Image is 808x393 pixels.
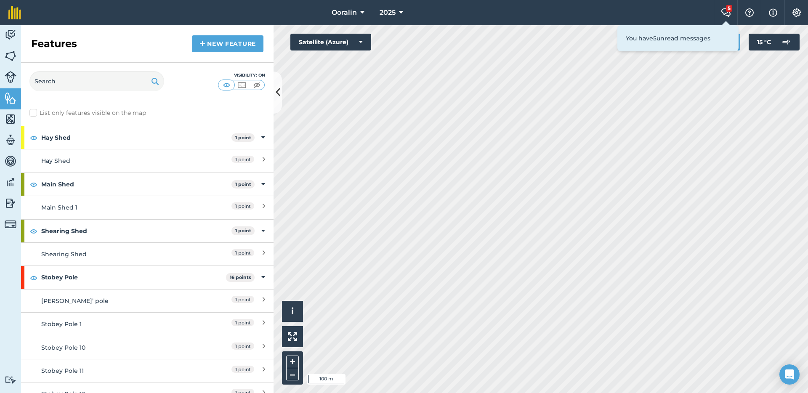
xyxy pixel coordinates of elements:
img: A question mark icon [744,8,755,17]
div: 5 [726,5,732,12]
a: [PERSON_NAME]’ pole1 point [21,289,274,312]
img: svg+xml;base64,PHN2ZyB4bWxucz0iaHR0cDovL3d3dy53My5vcmcvMjAwMC9zdmciIHdpZHRoPSIxNyIgaGVpZ2h0PSIxNy... [769,8,777,18]
img: svg+xml;base64,PHN2ZyB4bWxucz0iaHR0cDovL3d3dy53My5vcmcvMjAwMC9zdmciIHdpZHRoPSI1MCIgaGVpZ2h0PSI0MC... [237,81,247,89]
div: Stobey Pole 10 [41,343,191,352]
a: Shearing Shed1 point [21,242,274,266]
strong: Shearing Shed [41,220,231,242]
span: 1 point [231,366,254,373]
img: svg+xml;base64,PD94bWwgdmVyc2lvbj0iMS4wIiBlbmNvZGluZz0idXRmLTgiPz4KPCEtLSBHZW5lcmF0b3I6IEFkb2JlIE... [5,197,16,210]
span: 15 ° C [757,34,771,50]
img: svg+xml;base64,PHN2ZyB4bWxucz0iaHR0cDovL3d3dy53My5vcmcvMjAwMC9zdmciIHdpZHRoPSI1MCIgaGVpZ2h0PSI0MC... [221,81,232,89]
strong: 1 point [235,181,251,187]
button: Satellite (Azure) [290,34,371,50]
div: Visibility: On [218,72,265,79]
span: 1 point [231,343,254,350]
strong: Stobey Pole [41,266,226,289]
img: svg+xml;base64,PHN2ZyB4bWxucz0iaHR0cDovL3d3dy53My5vcmcvMjAwMC9zdmciIHdpZHRoPSIxNCIgaGVpZ2h0PSIyNC... [199,39,205,49]
button: i [282,301,303,322]
strong: 1 point [235,135,251,141]
img: svg+xml;base64,PD94bWwgdmVyc2lvbj0iMS4wIiBlbmNvZGluZz0idXRmLTgiPz4KPCEtLSBHZW5lcmF0b3I6IEFkb2JlIE... [5,29,16,41]
img: svg+xml;base64,PD94bWwgdmVyc2lvbj0iMS4wIiBlbmNvZGluZz0idXRmLTgiPz4KPCEtLSBHZW5lcmF0b3I6IEFkb2JlIE... [5,71,16,83]
div: Stobey Pole16 points [21,266,274,289]
img: svg+xml;base64,PHN2ZyB4bWxucz0iaHR0cDovL3d3dy53My5vcmcvMjAwMC9zdmciIHdpZHRoPSI1NiIgaGVpZ2h0PSI2MC... [5,92,16,104]
div: Hay Shed [41,156,191,165]
img: svg+xml;base64,PD94bWwgdmVyc2lvbj0iMS4wIiBlbmNvZGluZz0idXRmLTgiPz4KPCEtLSBHZW5lcmF0b3I6IEFkb2JlIE... [5,176,16,189]
img: svg+xml;base64,PD94bWwgdmVyc2lvbj0iMS4wIiBlbmNvZGluZz0idXRmLTgiPz4KPCEtLSBHZW5lcmF0b3I6IEFkb2JlIE... [5,155,16,167]
p: You have 5 unread messages [626,34,730,43]
strong: 1 point [235,228,251,234]
input: Search [29,71,164,91]
strong: Hay Shed [41,126,231,149]
img: svg+xml;base64,PD94bWwgdmVyc2lvbj0iMS4wIiBlbmNvZGluZz0idXRmLTgiPz4KPCEtLSBHZW5lcmF0b3I6IEFkb2JlIE... [5,376,16,384]
span: 1 point [231,156,254,163]
img: Two speech bubbles overlapping with the left bubble in the forefront [721,8,731,17]
span: 1 point [231,249,254,256]
h2: Features [31,37,77,50]
a: Main Shed 11 point [21,196,274,219]
div: Main Shed 1 [41,203,191,212]
img: svg+xml;base64,PHN2ZyB4bWxucz0iaHR0cDovL3d3dy53My5vcmcvMjAwMC9zdmciIHdpZHRoPSI1NiIgaGVpZ2h0PSI2MC... [5,50,16,62]
span: 1 point [231,202,254,210]
img: svg+xml;base64,PHN2ZyB4bWxucz0iaHR0cDovL3d3dy53My5vcmcvMjAwMC9zdmciIHdpZHRoPSIxOCIgaGVpZ2h0PSIyNC... [30,273,37,283]
span: 1 point [231,319,254,326]
img: svg+xml;base64,PD94bWwgdmVyc2lvbj0iMS4wIiBlbmNvZGluZz0idXRmLTgiPz4KPCEtLSBHZW5lcmF0b3I6IEFkb2JlIE... [778,34,795,50]
a: Hay Shed1 point [21,149,274,172]
label: List only features visible on the map [29,109,146,117]
span: i [291,306,294,316]
button: – [286,368,299,380]
div: Stobey Pole 1 [41,319,191,329]
div: Stobey Pole 11 [41,366,191,375]
img: svg+xml;base64,PD94bWwgdmVyc2lvbj0iMS4wIiBlbmNvZGluZz0idXRmLTgiPz4KPCEtLSBHZW5lcmF0b3I6IEFkb2JlIE... [5,218,16,230]
div: Hay Shed1 point [21,126,274,149]
img: svg+xml;base64,PHN2ZyB4bWxucz0iaHR0cDovL3d3dy53My5vcmcvMjAwMC9zdmciIHdpZHRoPSI1NiIgaGVpZ2h0PSI2MC... [5,113,16,125]
div: Shearing Shed1 point [21,220,274,242]
img: svg+xml;base64,PHN2ZyB4bWxucz0iaHR0cDovL3d3dy53My5vcmcvMjAwMC9zdmciIHdpZHRoPSIxOCIgaGVpZ2h0PSIyNC... [30,179,37,189]
span: Ooralin [332,8,357,18]
div: Open Intercom Messenger [779,364,800,385]
img: svg+xml;base64,PHN2ZyB4bWxucz0iaHR0cDovL3d3dy53My5vcmcvMjAwMC9zdmciIHdpZHRoPSIxOCIgaGVpZ2h0PSIyNC... [30,226,37,236]
img: Four arrows, one pointing top left, one top right, one bottom right and the last bottom left [288,332,297,341]
img: svg+xml;base64,PD94bWwgdmVyc2lvbj0iMS4wIiBlbmNvZGluZz0idXRmLTgiPz4KPCEtLSBHZW5lcmF0b3I6IEFkb2JlIE... [5,134,16,146]
strong: Main Shed [41,173,231,196]
a: Stobey Pole 11 point [21,312,274,335]
img: svg+xml;base64,PHN2ZyB4bWxucz0iaHR0cDovL3d3dy53My5vcmcvMjAwMC9zdmciIHdpZHRoPSIxOSIgaGVpZ2h0PSIyNC... [151,76,159,86]
button: 15 °C [749,34,800,50]
a: Stobey Pole 111 point [21,359,274,382]
img: svg+xml;base64,PHN2ZyB4bWxucz0iaHR0cDovL3d3dy53My5vcmcvMjAwMC9zdmciIHdpZHRoPSIxOCIgaGVpZ2h0PSIyNC... [30,133,37,143]
a: New feature [192,35,263,52]
button: + [286,356,299,368]
img: fieldmargin Logo [8,6,21,19]
div: Shearing Shed [41,250,191,259]
div: Main Shed1 point [21,173,274,196]
img: svg+xml;base64,PHN2ZyB4bWxucz0iaHR0cDovL3d3dy53My5vcmcvMjAwMC9zdmciIHdpZHRoPSI1MCIgaGVpZ2h0PSI0MC... [252,81,262,89]
a: Stobey Pole 101 point [21,336,274,359]
img: A cog icon [792,8,802,17]
span: 1 point [231,296,254,303]
strong: 16 points [230,274,251,280]
span: 2025 [380,8,396,18]
div: [PERSON_NAME]’ pole [41,296,191,305]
